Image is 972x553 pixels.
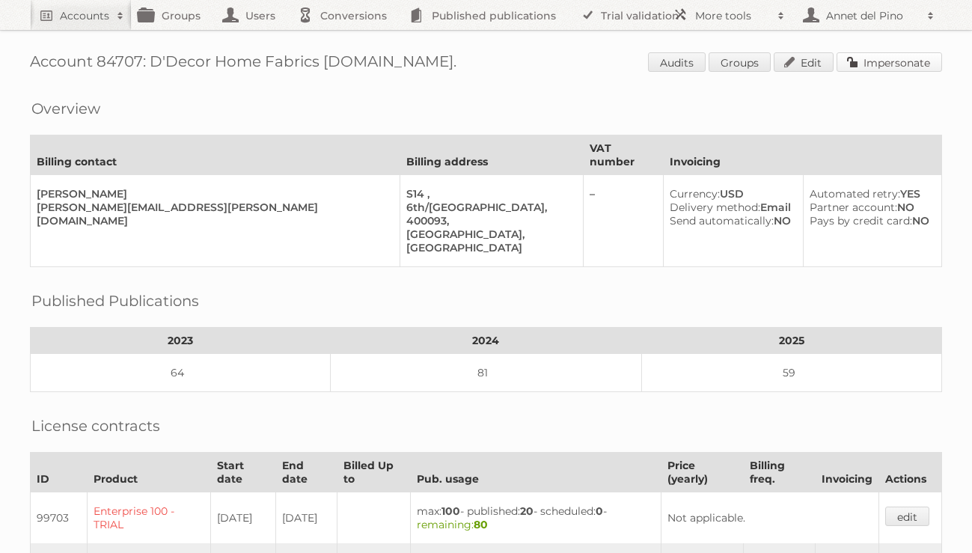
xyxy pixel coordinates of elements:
td: 81 [330,354,641,392]
th: Pub. usage [411,453,661,492]
span: remaining: [417,518,488,531]
th: Billing contact [31,135,400,175]
th: Invoicing [815,453,878,492]
a: Impersonate [837,52,942,72]
th: Billed Up to [337,453,411,492]
td: – [583,175,663,267]
th: Actions [878,453,941,492]
a: Audits [648,52,706,72]
div: [PERSON_NAME][EMAIL_ADDRESS][PERSON_NAME][DOMAIN_NAME] [37,201,388,227]
th: 2025 [642,328,942,354]
td: [DATE] [276,492,337,544]
h2: Annet del Pino [822,8,920,23]
td: 99703 [31,492,88,544]
th: 2023 [31,328,331,354]
th: ID [31,453,88,492]
h2: Accounts [60,8,109,23]
th: Billing freq. [743,453,815,492]
span: Currency: [670,187,720,201]
span: Send automatically: [670,214,774,227]
a: Groups [709,52,771,72]
td: Not applicable. [661,492,878,544]
td: Enterprise 100 - TRIAL [88,492,211,544]
span: Automated retry: [810,187,900,201]
span: Partner account: [810,201,897,214]
strong: 20 [520,504,534,518]
div: Email [670,201,791,214]
h2: More tools [695,8,770,23]
div: USD [670,187,791,201]
h2: License contracts [31,415,160,437]
div: NO [810,214,929,227]
div: [PERSON_NAME] [37,187,388,201]
div: NO [670,214,791,227]
h2: Overview [31,97,100,120]
strong: 100 [441,504,460,518]
div: S14 , 6th/[GEOGRAPHIC_DATA], [406,187,571,214]
td: 59 [642,354,942,392]
span: Pays by credit card: [810,214,912,227]
th: Product [88,453,211,492]
th: 2024 [330,328,641,354]
th: Start date [210,453,276,492]
th: End date [276,453,337,492]
strong: 80 [474,518,488,531]
strong: 0 [596,504,603,518]
div: [GEOGRAPHIC_DATA] [406,241,571,254]
h2: Published Publications [31,290,199,312]
td: max: - published: - scheduled: - [411,492,661,544]
td: 64 [31,354,331,392]
div: NO [810,201,929,214]
th: Invoicing [663,135,941,175]
div: YES [810,187,929,201]
a: Edit [774,52,834,72]
th: VAT number [583,135,663,175]
div: 400093, [406,214,571,227]
th: Price (yearly) [661,453,743,492]
th: Billing address [400,135,583,175]
td: [DATE] [210,492,276,544]
a: edit [885,507,929,526]
span: Delivery method: [670,201,760,214]
div: [GEOGRAPHIC_DATA], [406,227,571,241]
h1: Account 84707: D'Decor Home Fabrics [DOMAIN_NAME]. [30,52,942,75]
